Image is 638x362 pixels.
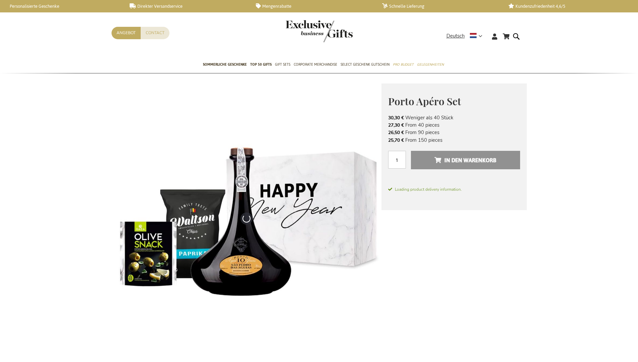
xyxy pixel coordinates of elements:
[3,3,119,9] a: Personalisierte Geschenke
[286,20,319,42] a: store logo
[446,32,465,40] span: Deutsch
[388,115,404,121] span: 30,30 €
[286,20,353,42] img: Exclusive Business gifts logo
[393,57,414,73] a: Pro Budget
[382,3,498,9] a: Schnelle Lieferung
[294,61,337,68] span: Corporate Merchandise
[130,3,245,9] a: Direkter Versandservice
[388,129,404,136] span: 26,50 €
[112,27,141,39] a: Angebot
[388,186,520,192] span: Loading product delivery information.
[388,114,520,121] li: Weniger als 40 Stück
[341,61,389,68] span: Select Geschenk Gutschein
[417,57,444,73] a: Gelegenheiten
[341,57,389,73] a: Select Geschenk Gutschein
[388,122,404,128] span: 27,30 €
[508,3,624,9] a: Kundenzufriedenheit 4,6/5
[112,83,381,353] img: Porto Apéro Set
[393,61,414,68] span: Pro Budget
[250,57,272,73] a: TOP 50 Gifts
[141,27,169,39] a: Contact
[275,57,290,73] a: Gift Sets
[275,61,290,68] span: Gift Sets
[388,121,520,129] li: From 40 pieces
[256,3,371,9] a: Mengenrabatte
[203,57,247,73] a: Sommerliche geschenke
[388,95,461,108] span: Porto Apéro Set
[388,151,406,169] input: Menge
[203,61,247,68] span: Sommerliche geschenke
[388,137,404,143] span: 25,70 €
[294,57,337,73] a: Corporate Merchandise
[250,61,272,68] span: TOP 50 Gifts
[388,129,520,136] li: From 90 pieces
[417,61,444,68] span: Gelegenheiten
[388,136,520,144] li: From 150 pieces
